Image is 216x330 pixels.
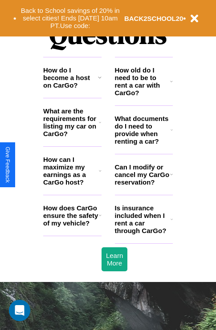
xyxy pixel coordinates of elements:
div: Give Feedback [4,147,11,183]
h3: What are the requirements for listing my car on CarGo? [43,107,99,137]
h3: Is insurance included when I rent a car through CarGo? [115,204,171,234]
div: Open Intercom Messenger [9,300,30,321]
h3: Can I modify or cancel my CarGo reservation? [115,163,170,186]
h3: What documents do I need to provide when renting a car? [115,115,171,145]
h3: How does CarGo ensure the safety of my vehicle? [43,204,99,227]
h3: How can I maximize my earnings as a CarGo host? [43,156,99,186]
b: BACK2SCHOOL20 [124,15,183,22]
button: Back to School savings of 20% in select cities! Ends [DATE] 10am PT.Use code: [16,4,124,32]
h3: How old do I need to be to rent a car with CarGo? [115,66,171,97]
h3: How do I become a host on CarGo? [43,66,98,89]
button: Learn More [102,247,127,271]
